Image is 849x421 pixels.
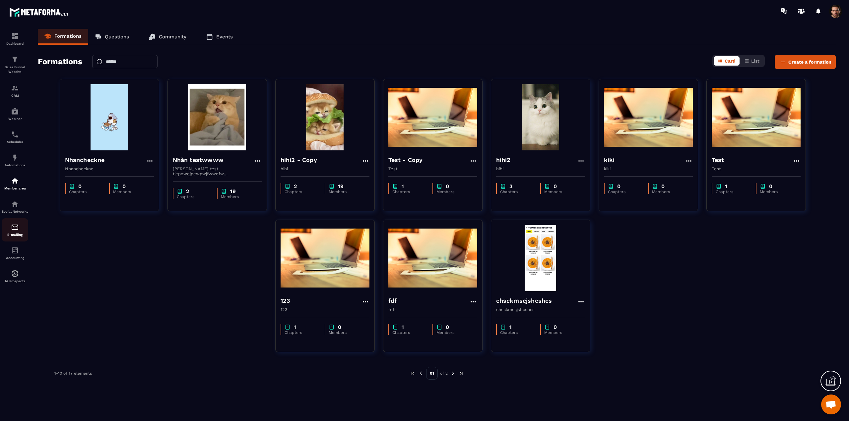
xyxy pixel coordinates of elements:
h4: Test [712,155,724,165]
p: Questions [105,34,129,40]
img: formation-background [496,84,585,150]
p: Social Networks [2,210,28,213]
p: Nhancheckne [65,166,154,171]
button: List [740,56,763,66]
img: chapter [716,183,722,189]
img: formation-background [388,225,477,291]
p: of 2 [440,371,448,376]
p: hihi [496,166,585,171]
img: automations [11,177,19,185]
img: chapter [760,183,766,189]
img: chapter [500,324,506,330]
p: 2 [294,183,297,189]
img: chapter [285,183,291,189]
p: 19 [338,183,344,189]
p: Scheduler [2,140,28,144]
img: accountant [11,246,19,254]
p: Members [436,189,471,194]
p: 123 [281,307,369,312]
h4: fdf [388,296,397,305]
h4: Nhàn testwwww [173,155,224,165]
p: 1 [725,183,727,189]
img: automations [11,270,19,278]
p: 0 [554,324,557,330]
a: emailemailE-mailing [2,218,28,241]
p: Members [221,194,255,199]
p: Webinar [2,117,28,121]
p: chsckmscjshcshcs [496,307,585,312]
img: chapter [608,183,614,189]
p: Members [544,189,578,194]
p: 1 [402,324,404,330]
img: chapter [285,324,291,330]
p: 1-10 of 17 elements [54,371,92,376]
h4: Nhancheckne [65,155,105,165]
img: logo [9,6,69,18]
p: 3 [509,183,512,189]
p: hihi [281,166,369,171]
p: Members [113,189,147,194]
img: formation-background [388,84,477,150]
a: formationformationSales Funnel Website [2,50,28,79]
p: Members [544,330,578,335]
p: 0 [554,183,557,189]
img: chapter [392,324,398,330]
a: schedulerschedulerScheduler [2,126,28,149]
p: 0 [122,183,126,189]
p: 0 [769,183,772,189]
img: chapter [392,183,398,189]
a: Events [200,29,239,45]
p: 1 [509,324,512,330]
p: Members [436,330,471,335]
img: formation-background [496,225,585,291]
p: Members [760,189,794,194]
img: chapter [652,183,658,189]
img: prev [418,370,424,376]
img: chapter [177,188,183,194]
img: social-network [11,200,19,208]
a: formationformationDashboard [2,27,28,50]
p: 1 [294,324,296,330]
a: formation-backgroundTest - CopyTestchapter1Chapterschapter0Members [383,79,491,220]
a: formation-backgroundfdffdffchapter1Chapterschapter0Members [383,220,491,360]
h4: kiki [604,155,615,165]
p: Chapters [285,330,318,335]
button: Create a formation [775,55,836,69]
p: 1 [402,183,404,189]
h4: Test - Copy [388,155,423,165]
span: List [751,58,759,64]
a: social-networksocial-networkSocial Networks [2,195,28,218]
div: Open chat [821,395,841,414]
h4: hihi2 [496,155,511,165]
p: 0 [446,324,449,330]
a: formation-backgroundNhancheckneNhanchecknechapter0Chapterschapter0Members [60,79,167,220]
a: automationsautomationsAutomations [2,149,28,172]
p: IA Prospects [2,279,28,283]
p: 19 [230,188,236,194]
a: formation-backgroundhihi2 - Copyhihichapter2Chapterschapter19Members [275,79,383,220]
p: Chapters [177,194,211,199]
a: Formations [38,29,88,45]
p: 0 [446,183,449,189]
button: Card [714,56,740,66]
p: Chapters [608,189,642,194]
p: Chapters [716,189,750,194]
p: Test [388,166,477,171]
p: Chapters [392,330,426,335]
p: Members [652,189,686,194]
img: chapter [329,324,335,330]
img: formation-background [281,84,369,150]
p: Events [216,34,233,40]
p: Dashboard [2,42,28,45]
img: chapter [436,183,442,189]
a: formation-backgroundNhàn testwwww[PERSON_NAME] test tjepowejpewpwjfwwefw eefffefweưefewfwefewfewf... [167,79,275,220]
a: Community [142,29,193,45]
h2: Formations [38,55,82,69]
img: formation-background [65,84,154,150]
p: kiki [604,166,693,171]
p: Accounting [2,256,28,260]
img: chapter [329,183,335,189]
p: E-mailing [2,233,28,237]
img: scheduler [11,131,19,138]
a: formationformationCRM [2,79,28,102]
